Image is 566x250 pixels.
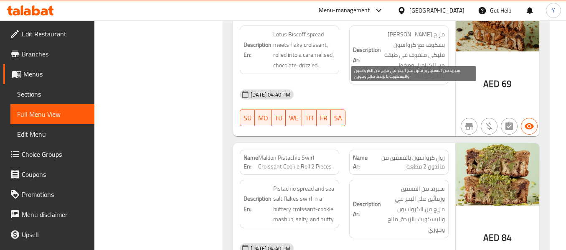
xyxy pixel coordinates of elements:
[409,6,464,15] div: [GEOGRAPHIC_DATA]
[481,118,497,135] button: Purchased item
[502,230,512,246] span: 84
[552,6,555,15] span: Y
[353,45,381,65] strong: Description Ar:
[10,104,94,124] a: Full Menu View
[3,184,94,204] a: Promotions
[22,49,88,59] span: Branches
[17,129,88,139] span: Edit Menu
[240,110,255,126] button: SU
[10,84,94,104] a: Sections
[3,204,94,224] a: Menu disclaimer
[22,189,88,199] span: Promotions
[22,29,88,39] span: Edit Restaurant
[272,110,286,126] button: TU
[331,110,345,126] button: SA
[353,153,369,171] strong: Name Ar:
[3,144,94,164] a: Choice Groups
[3,64,94,84] a: Menus
[255,110,272,126] button: MO
[22,209,88,219] span: Menu disclaimer
[22,230,88,240] span: Upsell
[273,184,335,224] span: Pistachio spread and sea salt flakes swirl in a buttery croissant-cookie mashup, salty, and nutty
[22,149,88,159] span: Choice Groups
[483,76,500,92] span: AED
[286,110,302,126] button: WE
[456,143,539,206] img: Maldon_Pistachio_Swirl_Cr638903628354774877.jpg
[3,24,94,44] a: Edit Restaurant
[244,194,272,214] strong: Description En:
[521,118,538,135] button: Available
[334,112,342,124] span: SA
[370,153,445,171] span: رول كرواسون بالفستق من مالدون 2 قطعة
[302,110,317,126] button: TH
[319,5,370,15] div: Menu-management
[258,112,268,124] span: MO
[258,153,335,171] span: Maldon Pistachio Swirl Croissant Cookie Roll 2 Pieces
[289,112,299,124] span: WE
[244,153,258,171] strong: Name En:
[317,110,331,126] button: FR
[353,199,381,219] strong: Description Ar:
[320,112,327,124] span: FR
[3,224,94,245] a: Upsell
[273,29,335,70] span: Lotus Biscoff spread meets flaky croissant, rolled into a caramelised, chocolate-drizzled.
[244,40,272,60] strong: Description En:
[461,118,477,135] button: Not branch specific item
[501,118,518,135] button: Not has choices
[247,91,294,99] span: [DATE] 04:40 PM
[10,124,94,144] a: Edit Menu
[17,89,88,99] span: Sections
[3,164,94,184] a: Coupons
[383,184,445,235] span: سبريد من الفستق ورقائق ملح البحر في مزيج من الكرواسون والبسكويت بالزبدة، مالح وجوزي
[23,69,88,79] span: Menus
[22,169,88,179] span: Coupons
[383,29,445,81] span: مزيج سبريد لوتس بسكوف مع كرواسون فليكي ملفوف في طبقة من الكراميل ومغطى بالشوكولاتة.
[483,230,500,246] span: AED
[305,112,313,124] span: TH
[275,112,282,124] span: TU
[17,109,88,119] span: Full Menu View
[244,112,251,124] span: SU
[502,76,512,92] span: 69
[3,44,94,64] a: Branches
